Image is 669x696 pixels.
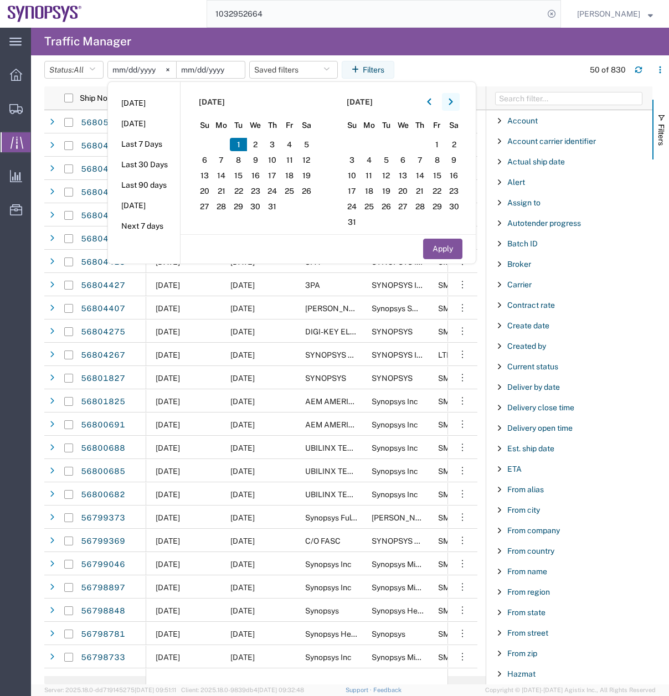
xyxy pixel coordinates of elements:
a: 56804872 [80,161,126,178]
span: Sa [445,120,462,131]
span: 23 [445,184,462,198]
span: 09/11/2025 [230,560,255,569]
a: 56804871 [80,184,126,202]
span: Batch ID [507,239,538,248]
a: 56804407 [80,300,126,318]
span: 09/11/2025 [156,537,180,545]
span: 23 [247,184,264,198]
span: 09/15/2025 [230,467,255,476]
span: SMAL [438,653,460,662]
span: We [247,120,264,131]
span: 4 [361,153,378,167]
span: 09/12/2025 [230,350,255,359]
span: Broker [507,260,531,269]
span: 09/15/2025 [230,444,255,452]
a: 56800685 [80,463,126,481]
span: Mo [213,120,230,131]
span: Account [507,116,538,125]
span: 09/11/2025 [156,630,180,638]
span: 15 [230,169,247,182]
span: SMAL [438,304,460,313]
span: AEM AMERICAS INC. [305,420,382,429]
span: Synopsys Mississauga CA06 [372,583,474,592]
span: 09/11/2025 [156,490,180,499]
a: 56800682 [80,486,126,504]
span: Deliver by date [507,383,560,391]
a: Feedback [373,687,402,693]
input: Filter Columns Input [495,92,642,105]
a: 56799373 [80,509,126,527]
li: [DATE] [108,195,180,216]
span: 3 [264,138,281,151]
li: Next 7 days [108,216,180,236]
span: 09/11/2025 [156,444,180,452]
span: 18 [361,184,378,198]
a: 56798781 [80,626,126,643]
span: From name [507,567,547,576]
button: Filters [342,61,394,79]
span: [DATE] 09:32:48 [258,687,304,693]
span: Ship No. [80,94,109,102]
span: SMAL [438,397,460,406]
span: Synopsys Mississauga CA06 [372,560,474,569]
span: Fr [281,120,298,131]
span: 1 [230,138,247,151]
span: 09/11/2025 [156,420,180,429]
span: DIGI-KEY ELECTRONICS [305,327,394,336]
span: 25 [281,184,298,198]
span: Delivery close time [507,403,574,412]
input: Not set [177,61,245,78]
span: 18 [281,169,298,182]
span: Synopsys [372,630,405,638]
span: Th [411,120,429,131]
span: 31 [264,200,281,213]
span: Client: 2025.18.0-9839db4 [181,687,304,693]
span: Account carrier identifier [507,137,596,146]
span: 09/11/2025 [230,397,255,406]
span: Th [264,120,281,131]
span: 21 [213,184,230,198]
li: Last 7 Days [108,134,180,154]
span: 16 [247,169,264,182]
span: All [74,65,84,74]
span: SMAL [438,374,460,383]
span: 8 [230,153,247,167]
li: [DATE] [108,93,180,114]
span: 30 [445,200,462,213]
span: 09/11/2025 [156,281,180,290]
span: 09/11/2025 [156,350,180,359]
span: 19 [378,184,395,198]
li: Last 90 days [108,175,180,195]
button: Saved filters [249,61,338,79]
span: Tu [230,120,247,131]
span: C/O FASC [305,537,341,545]
span: 28 [411,200,429,213]
a: 56800691 [80,416,126,434]
span: 27 [196,200,213,213]
span: From city [507,506,540,514]
span: Synopsys Inc [372,490,418,499]
span: 09/11/2025 [156,606,180,615]
span: 15 [429,169,446,182]
span: 19 [298,169,315,182]
div: 50 of 830 [590,64,626,76]
a: 56804739 [80,207,126,225]
h4: Traffic Manager [44,28,131,55]
span: SHIWANI CHADHA [372,513,435,522]
span: 09/11/2025 [156,513,180,522]
span: Create date [507,321,549,330]
span: From region [507,587,550,596]
span: 14 [411,169,429,182]
span: 24 [344,200,361,213]
span: Copyright © [DATE]-[DATE] Agistix Inc., All Rights Reserved [485,685,656,695]
span: 20 [196,184,213,198]
span: 26 [298,184,315,198]
span: SMAL [438,537,460,545]
span: 4 [281,138,298,151]
div: Filter List 67 Filters [486,110,652,684]
span: 5 [298,138,315,151]
img: logo [8,6,82,22]
a: 56800688 [80,440,126,457]
span: From country [507,547,554,555]
span: 11 [361,169,378,182]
